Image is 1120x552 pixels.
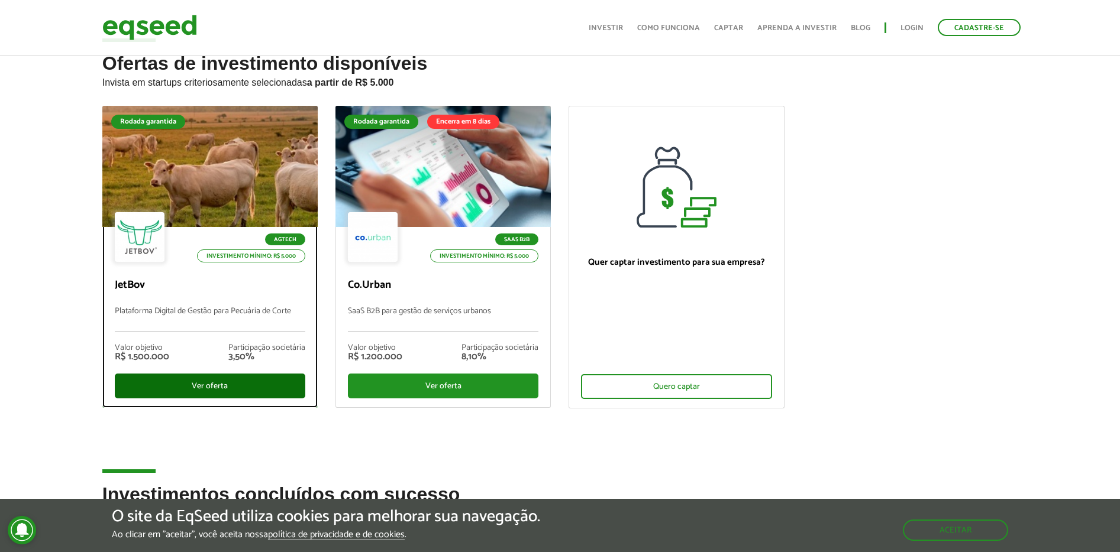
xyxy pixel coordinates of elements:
[265,233,305,245] p: Agtech
[430,249,538,262] p: Investimento mínimo: R$ 5.000
[427,115,499,129] div: Encerra em 8 dias
[851,24,870,32] a: Blog
[714,24,743,32] a: Captar
[569,106,784,408] a: Quer captar investimento para sua empresa? Quero captar
[115,279,305,292] p: JetBov
[102,74,1018,88] p: Invista em startups criteriosamente selecionadas
[589,24,623,32] a: Investir
[348,307,538,332] p: SaaS B2B para gestão de serviços urbanos
[637,24,700,32] a: Como funciona
[307,77,394,87] strong: a partir de R$ 5.000
[102,106,318,408] a: Rodada garantida Agtech Investimento mínimo: R$ 5.000 JetBov Plataforma Digital de Gestão para Pe...
[228,344,305,352] div: Participação societária
[938,19,1021,36] a: Cadastre-se
[581,257,772,268] p: Quer captar investimento para sua empresa?
[115,307,305,332] p: Plataforma Digital de Gestão para Pecuária de Corte
[268,530,405,540] a: política de privacidade e de cookies
[102,53,1018,106] h2: Ofertas de investimento disponíveis
[228,352,305,362] div: 3,50%
[112,529,540,540] p: Ao clicar em "aceitar", você aceita nossa .
[344,115,418,129] div: Rodada garantida
[900,24,924,32] a: Login
[115,352,169,362] div: R$ 1.500.000
[111,115,185,129] div: Rodada garantida
[461,352,538,362] div: 8,10%
[903,519,1008,541] button: Aceitar
[115,374,305,398] div: Ver oferta
[348,279,538,292] p: Co.Urban
[757,24,837,32] a: Aprenda a investir
[102,12,197,43] img: EqSeed
[495,233,538,245] p: SaaS B2B
[348,374,538,398] div: Ver oferta
[348,344,402,352] div: Valor objetivo
[348,352,402,362] div: R$ 1.200.000
[115,344,169,352] div: Valor objetivo
[461,344,538,352] div: Participação societária
[112,508,540,526] h5: O site da EqSeed utiliza cookies para melhorar sua navegação.
[581,374,772,399] div: Quero captar
[197,249,305,262] p: Investimento mínimo: R$ 5.000
[335,106,551,408] a: Rodada garantida Encerra em 8 dias SaaS B2B Investimento mínimo: R$ 5.000 Co.Urban SaaS B2B para ...
[102,484,1018,522] h2: Investimentos concluídos com sucesso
